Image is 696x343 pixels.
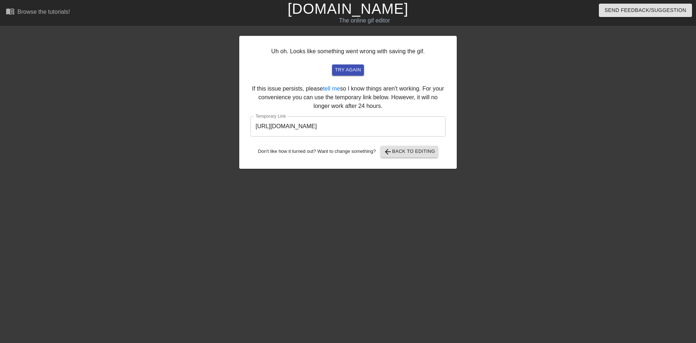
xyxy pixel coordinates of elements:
button: try again [332,64,364,76]
a: tell me [323,85,340,92]
span: arrow_back [384,147,392,156]
div: Don't like how it turned out? Want to change something? [250,146,446,158]
input: bare [250,116,446,137]
span: Send Feedback/Suggestion [605,6,686,15]
div: Uh oh. Looks like something went wrong with saving the gif. If this issue persists, please so I k... [239,36,457,169]
div: Browse the tutorials! [17,9,70,15]
div: The online gif editor [236,16,493,25]
a: Browse the tutorials! [6,7,70,18]
span: try again [335,66,361,74]
span: Back to Editing [384,147,435,156]
button: Send Feedback/Suggestion [599,4,692,17]
a: [DOMAIN_NAME] [287,1,408,17]
button: Back to Editing [381,146,438,158]
span: menu_book [6,7,14,16]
